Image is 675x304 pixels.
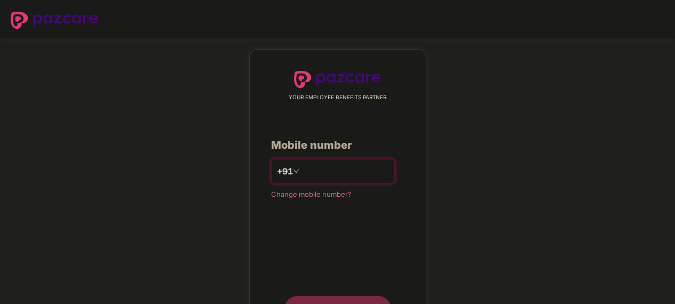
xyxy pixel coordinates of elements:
[277,165,293,178] span: +91
[271,137,404,154] div: Mobile number
[11,12,98,29] img: logo
[289,93,386,102] span: YOUR EMPLOYEE BENEFITS PARTNER
[271,190,352,198] a: Change mobile number?
[294,71,382,88] img: logo
[293,168,299,174] span: down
